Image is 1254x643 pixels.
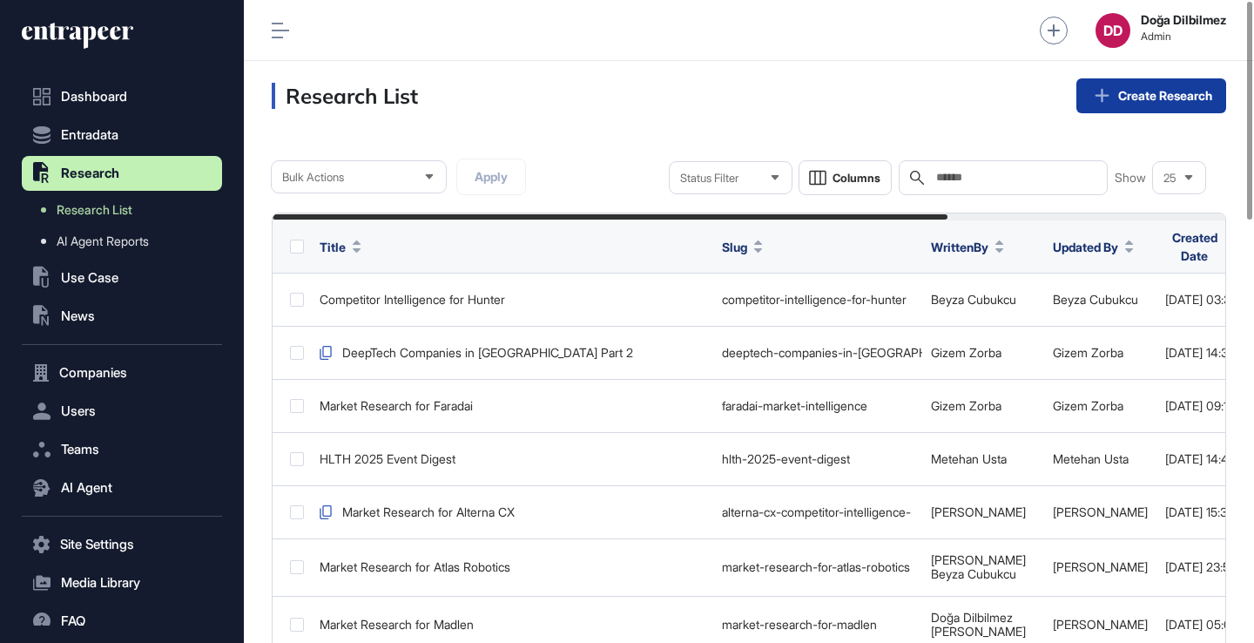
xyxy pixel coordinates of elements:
button: Entradata [22,118,222,152]
div: HLTH 2025 Event Digest [320,452,705,466]
a: [PERSON_NAME] [931,504,1026,519]
span: Entradata [61,128,118,142]
button: Use Case [22,261,222,295]
span: 25 [1163,172,1176,185]
strong: Doğa Dilbilmez [1141,13,1226,27]
span: Admin [1141,30,1226,43]
button: Users [22,394,222,429]
span: Media Library [61,576,140,590]
span: AI Agent [61,481,112,495]
button: FAQ [22,604,222,639]
a: Beyza Cubukcu [931,566,1016,581]
a: Doğa Dilbilmez [931,610,1013,625]
button: DD [1096,13,1130,48]
span: News [61,309,95,323]
div: Market Research for Madlen [320,618,705,632]
span: Research [61,166,119,180]
div: faradai-market-intelligence [722,399,914,413]
span: Users [61,404,96,418]
a: [PERSON_NAME] [931,624,1026,639]
a: Create Research [1076,78,1226,113]
a: Gizem Zorba [1053,345,1123,360]
div: [DATE] 09:12 [1165,399,1239,413]
a: [PERSON_NAME] [1053,559,1148,574]
span: WrittenBy [931,238,988,256]
a: Gizem Zorba [931,345,1001,360]
div: Competitor Intelligence for Hunter [320,293,705,307]
div: market-research-for-atlas-robotics [722,560,914,574]
span: Updated By [1053,238,1118,256]
span: Use Case [61,271,118,285]
span: Created Date [1165,228,1224,265]
button: Media Library [22,565,222,600]
a: Beyza Cubukcu [1053,292,1138,307]
a: Gizem Zorba [1053,398,1123,413]
button: WrittenBy [931,238,1004,256]
a: Dashboard [22,79,222,114]
a: Metehan Usta [931,451,1007,466]
button: Teams [22,432,222,467]
button: Companies [22,355,222,390]
div: hlth-2025-event-digest [722,452,914,466]
span: Teams [61,443,99,457]
button: Updated By [1053,238,1134,256]
div: deeptech-companies-in-[GEOGRAPHIC_DATA]-part-2 [722,346,914,360]
span: Dashboard [61,90,127,104]
a: Metehan Usta [1053,451,1129,466]
div: alterna-cx-competitor-intelligence- [722,505,914,519]
button: Site Settings [22,527,222,562]
a: Research List [30,194,222,226]
div: Market Research for Atlas Robotics [320,560,705,574]
span: Site Settings [60,538,134,552]
a: Gizem Zorba [931,398,1001,413]
a: Beyza Cubukcu [931,292,1016,307]
button: Title [320,238,361,256]
a: [PERSON_NAME] [1053,617,1148,632]
span: Columns [833,172,880,185]
span: Title [320,238,346,256]
span: AI Agent Reports [57,234,149,248]
span: Slug [722,238,747,256]
button: News [22,299,222,334]
span: Research List [57,203,132,217]
a: [PERSON_NAME] [1053,504,1148,519]
div: [DATE] 23:54 [1165,560,1239,574]
button: Slug [722,238,763,256]
span: Bulk Actions [282,171,344,184]
button: Columns [799,160,892,195]
span: Status Filter [680,172,738,185]
button: Created Date [1165,228,1239,265]
div: [DATE] 15:36 [1165,505,1239,519]
div: market-research-for-madlen [722,618,914,632]
a: AI Agent Reports [30,226,222,257]
button: AI Agent [22,470,222,505]
span: FAQ [61,614,85,628]
div: [DATE] 05:05 [1165,618,1239,632]
button: Research [22,156,222,191]
div: Market Research for Faradai [320,399,705,413]
div: Market Research for Alterna CX [320,505,705,519]
div: [DATE] 03:35 [1165,293,1239,307]
a: [PERSON_NAME] [931,552,1026,567]
span: Companies [59,366,127,380]
h3: Research List [272,83,418,109]
div: [DATE] 14:41 [1165,452,1239,466]
div: competitor-intelligence-for-hunter [722,293,914,307]
span: Show [1115,171,1146,185]
div: [DATE] 14:37 [1165,346,1239,360]
div: DeepTech Companies in [GEOGRAPHIC_DATA] Part 2 [320,346,705,360]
